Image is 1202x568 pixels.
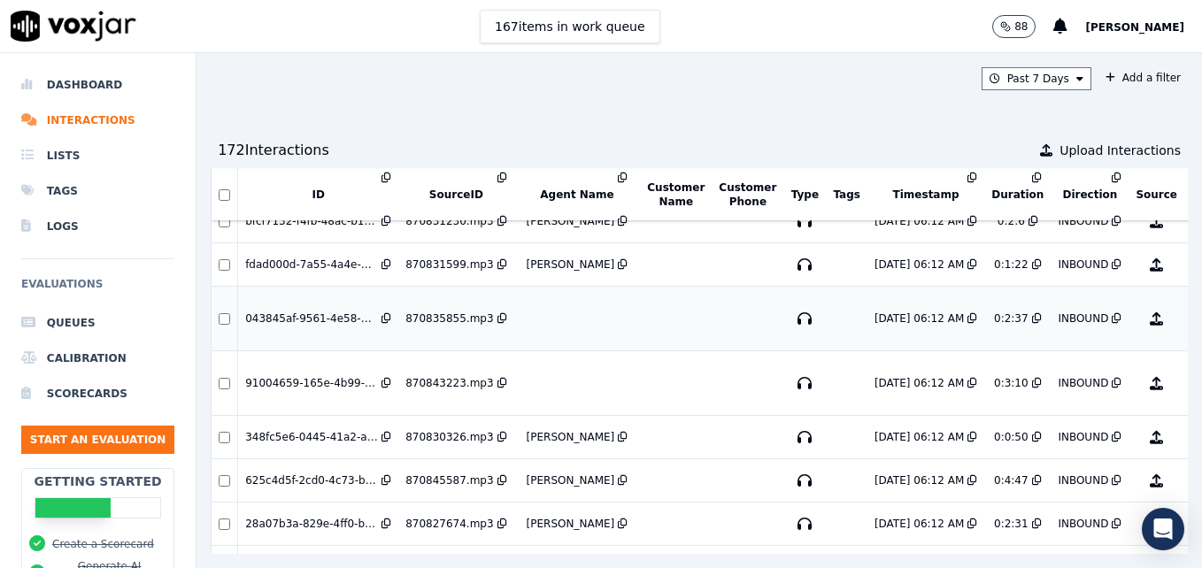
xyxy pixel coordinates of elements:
div: 043845af-9561-4e58-8ba3-4ebec99cf8c1 [245,311,378,326]
div: 870830326.mp3 [405,430,493,444]
button: Add a filter [1098,67,1188,88]
div: [DATE] 06:12 AM [875,376,964,390]
div: 625c4d5f-2cd0-4c73-bb29-e1fb821f0e44 [245,473,378,487]
p: 88 [1014,19,1028,34]
a: Dashboard [21,67,174,103]
div: 870827674.mp3 [405,517,493,531]
div: 0:2:37 [994,311,1029,326]
div: [DATE] 06:12 AM [875,214,964,228]
div: 870835855.mp3 [405,311,493,326]
div: [PERSON_NAME] [527,214,615,228]
button: Upload Interactions [1040,142,1181,159]
div: [PERSON_NAME] [527,473,615,487]
div: 0:2:31 [994,517,1029,531]
div: 0:3:10 [994,376,1029,390]
div: 172 Interaction s [218,140,329,161]
span: [PERSON_NAME] [1085,21,1184,34]
div: INBOUND [1058,473,1108,487]
div: 0:4:47 [994,473,1029,487]
div: 870831599.mp3 [405,257,493,272]
div: 91004659-165e-4b99-a24c-db7d7b775f28 [245,376,378,390]
button: [PERSON_NAME] [1085,16,1202,37]
img: voxjar logo [11,11,136,42]
a: Scorecards [21,376,174,411]
div: 870843223.mp3 [405,376,493,390]
button: Create a Scorecard [52,537,154,551]
div: [PERSON_NAME] [527,257,615,272]
div: [DATE] 06:12 AM [875,311,964,326]
div: 870831230.mp3 [405,214,493,228]
div: [DATE] 06:12 AM [875,430,964,444]
div: Open Intercom Messenger [1142,508,1184,550]
div: INBOUND [1058,517,1108,531]
div: [DATE] 06:12 AM [875,517,964,531]
a: Tags [21,173,174,209]
button: Type [791,188,819,202]
a: Interactions [21,103,174,138]
button: Customer Phone [719,180,776,209]
button: 88 [992,15,1036,38]
div: INBOUND [1058,376,1108,390]
a: Lists [21,138,174,173]
button: Source [1136,188,1177,202]
span: Upload Interactions [1059,142,1181,159]
div: [PERSON_NAME] [527,517,615,531]
button: Duration [991,188,1044,202]
h6: Evaluations [21,273,174,305]
div: 0:1:22 [994,257,1029,272]
div: INBOUND [1058,214,1108,228]
a: Queues [21,305,174,341]
div: 28a07b3a-829e-4ff0-bce7-9b1b891164f6 [245,517,378,531]
div: 0:0:50 [994,430,1029,444]
button: Tags [833,188,859,202]
h2: Getting Started [35,472,162,490]
div: 870845587.mp3 [405,473,493,487]
div: bfcf7132-f4fb-48ac-b1a3-86906606a963 [245,214,378,228]
div: INBOUND [1058,257,1108,272]
button: Past 7 Days [982,67,1091,90]
div: [PERSON_NAME] [527,430,615,444]
button: Timestamp [893,188,959,202]
button: SourceID [429,188,483,202]
div: INBOUND [1058,311,1108,326]
a: Calibration [21,341,174,376]
a: Logs [21,209,174,244]
div: INBOUND [1058,430,1108,444]
div: 348fc5e6-0445-41a2-a773-01bd613c197c [245,430,378,444]
button: Agent Name [540,188,613,202]
button: Direction [1062,188,1117,202]
button: Customer Name [647,180,705,209]
div: [DATE] 06:12 AM [875,257,964,272]
div: [DATE] 06:12 AM [875,473,964,487]
div: fdad000d-7a55-4a4e-8e59-19758e9f8e7b [245,257,378,272]
button: ID [312,188,324,202]
button: 88 [992,15,1053,38]
button: 167items in work queue [480,10,660,43]
button: Start an Evaluation [21,426,174,454]
div: 0:2:6 [998,214,1025,228]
